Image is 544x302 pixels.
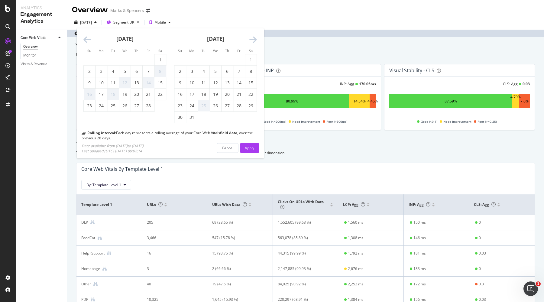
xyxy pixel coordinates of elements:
td: Wednesday, February 19, 2025 [119,89,131,100]
div: 0 [479,266,481,271]
div: 8 [245,68,257,74]
div: 84,925 (90.92 %) [278,281,328,287]
td: Friday, March 14, 2025 [233,77,245,89]
td: Not available. Sunday, February 16, 2025 [84,89,96,100]
td: Not available. Wednesday, February 12, 2025 [119,77,131,89]
div: 69 (33.65 %) [212,220,262,225]
div: 1,552,605 (99.63 %) [278,220,328,225]
a: Monitor [23,52,63,59]
div: CLS: Agg [503,81,518,86]
div: 24 [186,103,198,109]
div: 7 [233,68,245,74]
b: Rolling interval: [87,130,116,135]
td: Friday, March 28, 2025 [233,100,245,112]
div: 3 [147,266,197,271]
td: Saturday, March 29, 2025 [245,100,257,112]
div: 0.3 [479,281,484,287]
div: 11 [198,80,209,86]
td: Sunday, March 9, 2025 [174,77,186,89]
div: 25 [107,103,119,109]
div: 205 [147,220,197,225]
td: Thursday, February 6, 2025 [131,66,143,77]
div: 87.59% [445,99,457,104]
div: Engagement Analytics [21,11,62,25]
div: 18 [107,91,119,97]
button: Apply [240,143,259,153]
td: Friday, February 28, 2025 [143,100,154,112]
td: Thursday, March 27, 2025 [222,100,233,112]
div: Analytics [21,5,62,11]
button: Mobile [147,18,173,27]
div: 13 [131,80,142,86]
span: Poor (>500ms) [326,118,347,125]
div: 18 [198,91,209,97]
span: URLs with data [212,202,247,207]
div: 30 [174,114,186,120]
td: Thursday, March 13, 2025 [222,77,233,89]
div: 8 [154,68,166,74]
div: 10 [186,80,198,86]
div: 14 [233,80,245,86]
div: 3,466 [147,235,197,241]
div: Mobile [154,21,166,24]
div: Homepage [81,266,100,271]
span: Need Improvement [292,118,320,125]
div: 15 [154,80,166,86]
span: By: Template Level 1 [86,182,121,187]
span: CLS: Agg [474,202,496,207]
div: 2,147,885 (99.93 %) [278,266,328,271]
div: 4 [107,68,119,74]
div: Calendar [77,28,264,130]
td: Sunday, February 23, 2025 [84,100,96,112]
div: 15 (93.75 %) [212,251,262,256]
small: Tu [202,48,206,53]
div: This dashboard represents how Google measures your website's user experience based on [76,52,536,57]
td: Sunday, March 30, 2025 [174,112,186,123]
td: Friday, February 21, 2025 [143,89,154,100]
div: 1 [154,57,166,63]
div: 3 [186,68,198,74]
div: 12 [210,80,221,86]
div: 4.46% [368,99,378,104]
td: Monday, February 24, 2025 [96,100,107,112]
span: URLs [147,202,163,207]
div: 150 ms [413,220,426,225]
td: Wednesday, February 5, 2025 [119,66,131,77]
div: 28 [233,103,245,109]
div: 31 [186,114,198,120]
div: [DATE] [80,20,92,25]
span: Segment: UK [113,20,134,25]
div: 183 ms [413,266,426,271]
div: 80.99% [286,99,298,104]
div: 1,792 ms [348,251,363,256]
div: 5 [119,68,131,74]
div: 28 [143,103,154,109]
small: Tu [111,48,115,53]
div: Other [81,281,91,287]
div: 22 [154,91,166,97]
div: 9 [84,80,95,86]
div: 19 [210,91,221,97]
div: 1,308 ms [348,235,363,241]
small: Fr [147,48,150,53]
td: Wednesday, March 12, 2025 [210,77,222,89]
small: Sa [249,48,253,53]
td: Friday, February 7, 2025 [143,66,154,77]
td: Tuesday, March 4, 2025 [198,66,210,77]
td: Monday, February 17, 2025 [96,89,107,100]
div: 146 ms [413,235,426,241]
div: 25 [198,103,209,109]
div: 4 [198,68,209,74]
div: 12 [119,80,131,86]
td: Wednesday, February 26, 2025 [119,100,131,112]
div: 27 [222,103,233,109]
td: Wednesday, March 26, 2025 [210,100,222,112]
td: Saturday, March 1, 2025 [245,54,257,66]
div: 5 [210,68,221,74]
small: We [213,48,218,53]
div: Move backward to switch to the previous month. [83,36,91,44]
div: 16 [174,91,186,97]
td: Sunday, March 23, 2025 [174,100,186,112]
td: Sunday, February 2, 2025 [84,66,96,77]
td: Sunday, February 9, 2025 [84,77,96,89]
